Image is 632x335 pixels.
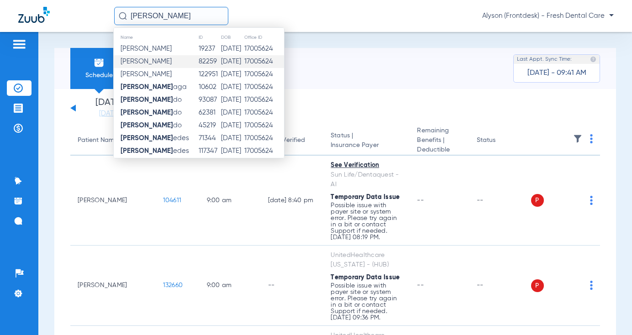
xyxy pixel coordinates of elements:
span: 104611 [163,197,182,204]
div: Sun Life/Dentaquest - AI [331,170,402,189]
strong: [PERSON_NAME] [121,147,173,154]
td: 17005624 [244,68,284,81]
span: Last Appt. Sync Time: [517,55,572,64]
td: 71344 [198,132,221,145]
td: 9:00 AM [200,156,261,246]
td: 17005624 [244,55,284,68]
li: [DATE] [82,98,137,118]
th: Status | [323,126,410,156]
td: 82259 [198,55,221,68]
td: [DATE] [221,68,244,81]
span: 132660 [163,282,183,288]
strong: [PERSON_NAME] [121,109,173,116]
th: Remaining Benefits | [410,126,469,156]
td: 62381 [198,106,221,119]
img: Search Icon [119,12,127,20]
span: edes [121,147,189,154]
span: P [531,279,544,292]
img: group-dot-blue.svg [590,134,593,143]
td: 17005624 [244,132,284,145]
td: 117347 [198,145,221,157]
span: [DATE] - 09:41 AM [527,68,586,78]
th: Status [469,126,531,156]
td: 17005624 [244,42,284,55]
span: do [121,109,182,116]
td: 9:00 AM [200,246,261,326]
th: ID [198,32,221,42]
span: Insurance Payer [331,141,402,150]
th: Office ID [244,32,284,42]
img: filter.svg [573,134,582,143]
span: do [121,122,182,129]
td: -- [469,246,531,326]
td: 45219 [198,119,221,132]
div: See Verification [331,161,402,170]
p: Possible issue with payer site or system error. Please try again in a bit or contact Support if n... [331,202,402,241]
span: Schedule [77,71,121,80]
td: [DATE] [221,132,244,145]
img: group-dot-blue.svg [590,281,593,290]
td: [DATE] [221,106,244,119]
th: DOB [221,32,244,42]
td: -- [469,156,531,246]
span: Temporary Data Issue [331,194,400,200]
div: Last Verified [268,136,316,145]
td: 93087 [198,94,221,106]
span: P [531,194,544,207]
img: hamburger-icon [12,39,26,50]
td: [PERSON_NAME] [70,156,156,246]
td: 17005624 [244,119,284,132]
td: [DATE] [221,119,244,132]
span: aga [121,84,187,90]
td: -- [261,246,324,326]
span: -- [417,197,424,204]
span: edes [121,135,189,141]
td: 19237 [198,42,221,55]
span: -- [417,282,424,288]
strong: [PERSON_NAME] [121,96,173,103]
td: 122951 [198,68,221,81]
td: 137413 [198,157,221,170]
strong: [PERSON_NAME] [121,122,173,129]
img: last sync help info [590,56,596,63]
div: Patient Name [78,136,118,145]
th: Name [114,32,198,42]
strong: [PERSON_NAME] [121,135,173,141]
strong: [PERSON_NAME] [121,84,173,90]
td: [DATE] [221,145,244,157]
td: [DATE] 8:40 PM [261,156,324,246]
td: [DATE] [221,94,244,106]
input: Search for patients [114,7,228,25]
a: [DATE] [82,109,137,118]
td: [DATE] [221,55,244,68]
span: [PERSON_NAME] [121,58,172,65]
span: [PERSON_NAME] [121,45,172,52]
td: 17005624 [244,106,284,119]
td: [DATE] [221,42,244,55]
td: 10602 [198,81,221,94]
span: [PERSON_NAME] [121,71,172,78]
span: Alyson (Frontdesk) - Fresh Dental Care [482,11,614,21]
img: Zuub Logo [18,7,50,23]
td: [DATE] [221,81,244,94]
img: Schedule [94,57,105,68]
span: do [121,96,182,103]
img: group-dot-blue.svg [590,196,593,205]
td: 17005624 [244,157,284,170]
div: UnitedHealthcare [US_STATE] - (HUB) [331,251,402,270]
span: Temporary Data Issue [331,274,400,281]
td: [DATE] [221,157,244,170]
td: [PERSON_NAME] [70,246,156,326]
span: Deductible [417,145,462,155]
iframe: Chat Widget [586,291,632,335]
div: Patient Name [78,136,148,145]
p: Possible issue with payer site or system error. Please try again in a bit or contact Support if n... [331,283,402,321]
td: 17005624 [244,94,284,106]
td: 17005624 [244,81,284,94]
div: Last Verified [268,136,305,145]
td: 17005624 [244,145,284,157]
